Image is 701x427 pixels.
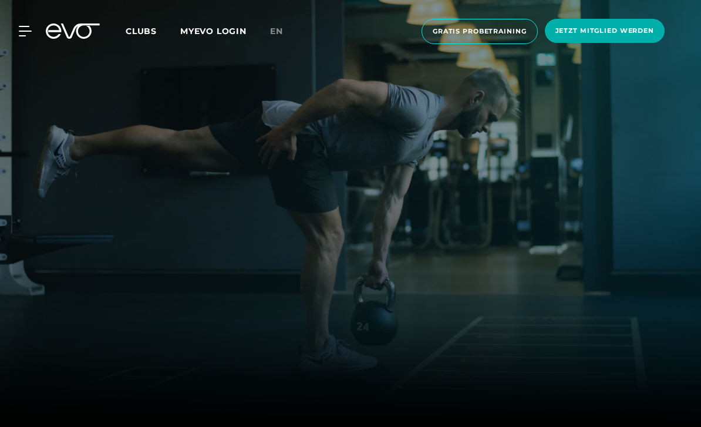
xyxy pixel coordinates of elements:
a: MYEVO LOGIN [180,26,247,36]
span: en [270,26,283,36]
a: en [270,25,297,38]
span: Jetzt Mitglied werden [555,26,654,36]
a: Clubs [126,25,180,36]
span: Clubs [126,26,157,36]
a: Gratis Probetraining [418,19,541,44]
span: Gratis Probetraining [433,26,527,36]
a: Jetzt Mitglied werden [541,19,668,44]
